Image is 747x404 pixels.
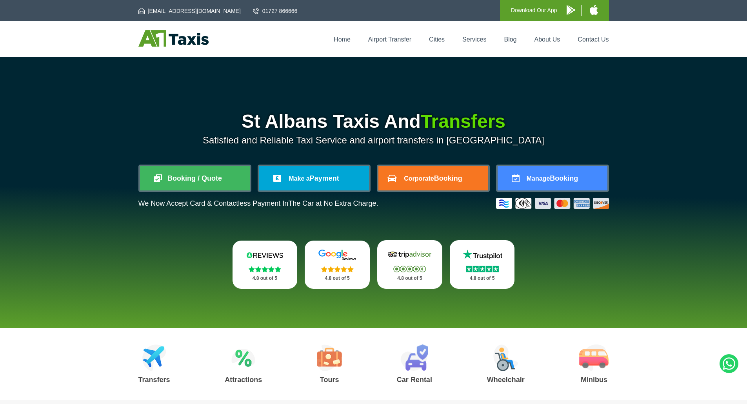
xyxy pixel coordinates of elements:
[225,376,262,383] h3: Attractions
[459,249,506,261] img: Trustpilot
[397,376,432,383] h3: Car Rental
[567,5,575,15] img: A1 Taxis Android App
[466,266,499,272] img: Stars
[377,240,442,289] a: Tripadvisor Stars 4.8 out of 5
[462,36,486,43] a: Services
[138,7,241,15] a: [EMAIL_ADDRESS][DOMAIN_NAME]
[142,344,166,371] img: Airport Transfers
[249,266,281,272] img: Stars
[314,249,361,261] img: Google
[579,344,609,371] img: Minibus
[241,249,288,261] img: Reviews.io
[450,240,515,289] a: Trustpilot Stars 4.8 out of 5
[313,274,361,283] p: 4.8 out of 5
[579,376,609,383] h3: Minibus
[138,199,378,208] p: We Now Accept Card & Contactless Payment In
[231,344,255,371] img: Attractions
[140,166,250,190] a: Booking / Quote
[138,135,609,146] p: Satisfied and Reliable Taxi Service and airport transfers in [GEOGRAPHIC_DATA]
[368,36,411,43] a: Airport Transfer
[378,166,488,190] a: CorporateBooking
[496,198,609,209] img: Credit And Debit Cards
[317,344,342,371] img: Tours
[511,5,557,15] p: Download Our App
[138,30,209,47] img: A1 Taxis St Albans LTD
[305,241,370,289] a: Google Stars 4.8 out of 5
[429,36,445,43] a: Cities
[241,274,289,283] p: 4.8 out of 5
[421,111,505,132] span: Transfers
[393,266,426,272] img: Stars
[259,166,369,190] a: Make aPayment
[400,344,428,371] img: Car Rental
[334,36,351,43] a: Home
[504,36,516,43] a: Blog
[289,175,309,182] span: Make a
[578,36,609,43] a: Contact Us
[493,344,518,371] img: Wheelchair
[498,166,607,190] a: ManageBooking
[404,175,434,182] span: Corporate
[233,241,298,289] a: Reviews.io Stars 4.8 out of 5
[288,199,378,207] span: The Car at No Extra Charge.
[527,175,550,182] span: Manage
[458,274,506,283] p: 4.8 out of 5
[321,266,354,272] img: Stars
[534,36,560,43] a: About Us
[317,376,342,383] h3: Tours
[253,7,298,15] a: 01727 866666
[487,376,525,383] h3: Wheelchair
[590,5,598,15] img: A1 Taxis iPhone App
[138,376,170,383] h3: Transfers
[138,112,609,131] h1: St Albans Taxis And
[386,274,434,283] p: 4.8 out of 5
[386,249,433,261] img: Tripadvisor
